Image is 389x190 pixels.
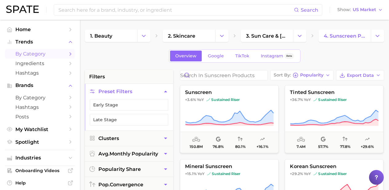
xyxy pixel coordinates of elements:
[361,145,374,149] span: +29.6%
[5,153,75,163] button: Industries
[216,136,221,143] span: popularity share: Google
[163,30,215,42] a: 2. skincare
[15,155,65,161] span: Industries
[98,166,141,172] span: popularity share
[324,33,366,39] span: 4. sunscreen products
[137,30,150,42] button: Change Category
[170,51,202,61] a: Overview
[208,53,224,59] span: Google
[15,60,65,66] span: Ingredients
[313,97,347,102] span: sustained riser
[207,172,211,176] img: sustained riser
[180,70,268,80] input: Search in sunscreen products
[5,68,75,78] a: Hashtags
[85,162,173,177] button: popularity share
[290,171,303,176] span: +29.2%
[15,180,65,186] span: Help
[304,97,311,102] span: YoY
[290,97,303,102] span: +36.7%
[206,98,210,101] img: sustained riser
[285,164,383,169] span: korean sunscreen
[6,6,39,13] img: SPATE
[340,145,350,149] span: 77.8%
[270,70,334,81] button: Sort ByPopularity
[319,30,371,42] a: 4. sunscreen products
[90,33,112,39] span: 1. beauty
[353,8,376,11] span: US Market
[5,166,75,175] a: Onboarding Videos
[261,53,283,59] span: Instagram
[286,53,292,59] span: Beta
[5,137,75,147] a: Spotlight
[285,85,383,153] button: tinted sunscreen+36.7% YoYsustained risersustained riser7.4m57.7%77.8%+29.6%
[15,83,65,88] span: Brands
[241,30,293,42] a: 3. sun care & [MEDICAL_DATA]
[90,114,168,126] button: Late Stage
[343,136,347,143] span: popularity convergence: High Convergence
[180,85,279,153] button: sunscreen+3.6% YoYsustained risersustained riser150.8m76.8%80.1%+16.1%
[207,171,240,176] span: sustained riser
[15,51,65,57] span: by Category
[203,51,229,61] a: Google
[98,151,158,157] span: monthly popularity
[274,73,291,77] span: Sort By
[15,168,65,173] span: Onboarding Videos
[230,51,255,61] a: TikTok
[301,7,318,13] span: Search
[313,172,317,176] img: sustained riser
[15,114,65,120] span: Posts
[336,6,384,14] button: ShowUS Market
[175,53,196,59] span: Overview
[313,171,347,176] span: sustained riser
[5,112,75,122] a: Posts
[5,25,75,34] a: Home
[300,73,324,77] span: Popularity
[85,30,137,42] a: 1. beauty
[256,51,299,61] a: InstagramBeta
[293,30,306,42] button: Change Category
[285,90,383,95] span: tinted sunscreen
[89,73,105,81] span: filters
[90,99,168,111] button: Early Stage
[5,49,75,59] a: by Category
[15,104,65,110] span: Hashtags
[15,27,65,32] span: Home
[185,171,196,176] span: +15.1%
[5,37,75,47] button: Trends
[297,145,305,149] span: 7.4m
[365,136,370,143] span: popularity predicted growth: Very Likely
[336,70,384,81] button: Export Data
[85,84,173,99] button: Preset Filters
[347,73,374,78] span: Export Data
[238,136,243,143] span: popularity convergence: Very High Convergence
[297,136,305,143] span: average monthly popularity: High Popularity
[197,97,204,102] span: YoY
[98,89,132,94] span: Preset Filters
[180,90,278,95] span: sunscreen
[98,151,109,157] abbr: average
[15,126,65,132] span: My Watchlist
[85,131,173,146] button: Clusters
[5,178,75,188] a: Help
[185,97,196,102] span: +3.6%
[235,53,249,59] span: TikTok
[256,145,268,149] span: +16.1%
[15,70,65,76] span: Hashtags
[206,97,240,102] span: sustained riser
[85,146,173,161] button: avg.monthly popularity
[15,139,65,145] span: Spotlight
[58,5,294,15] input: Search here for a brand, industry, or ingredient
[371,30,384,42] button: Change Category
[98,135,119,141] span: Clusters
[5,125,75,134] a: My Watchlist
[313,98,317,101] img: sustained riser
[260,136,265,143] span: popularity predicted growth: Very Likely
[235,145,245,149] span: 80.1%
[246,33,288,39] span: 3. sun care & [MEDICAL_DATA]
[15,39,65,45] span: Trends
[318,145,328,149] span: 57.7%
[5,93,75,102] a: by Category
[213,145,224,149] span: 76.8%
[5,102,75,112] a: Hashtags
[321,136,326,143] span: popularity share: Google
